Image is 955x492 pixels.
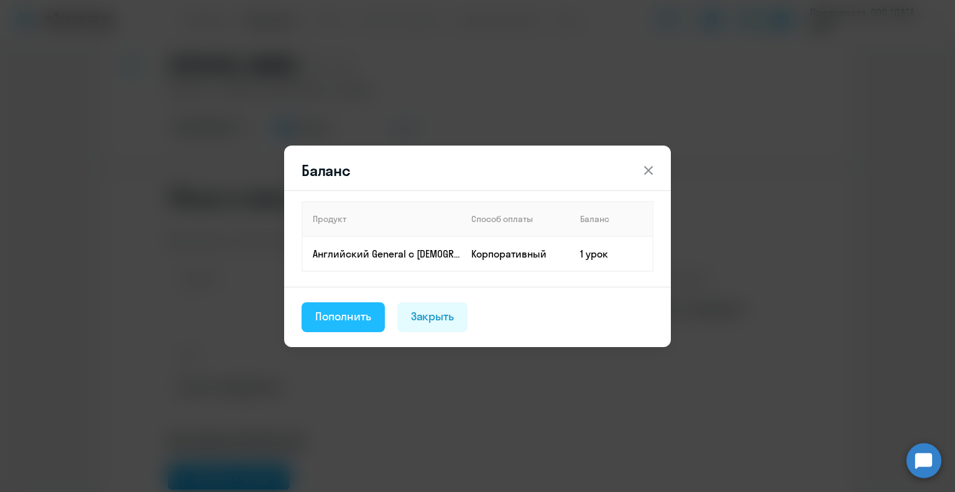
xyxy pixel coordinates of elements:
[315,309,371,325] div: Пополнить
[461,236,570,271] td: Корпоративный
[570,236,653,271] td: 1 урок
[570,202,653,236] th: Баланс
[302,202,461,236] th: Продукт
[411,309,454,325] div: Закрыть
[313,247,461,261] p: Английский General с [DEMOGRAPHIC_DATA] преподавателем
[397,302,468,332] button: Закрыть
[284,160,671,180] header: Баланс
[461,202,570,236] th: Способ оплаты
[302,302,385,332] button: Пополнить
